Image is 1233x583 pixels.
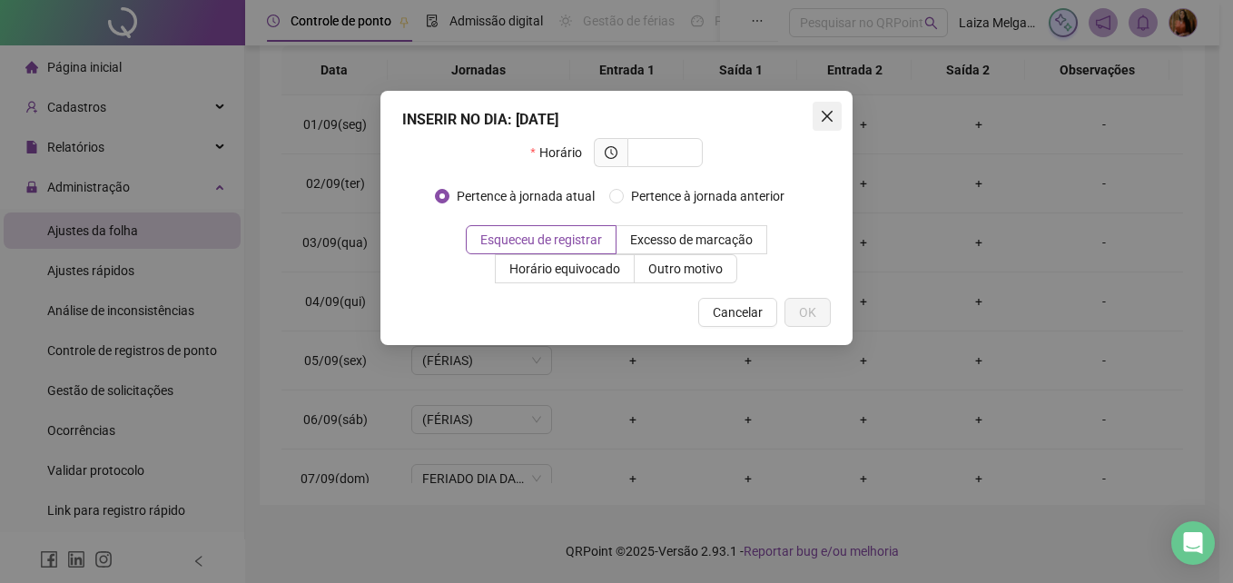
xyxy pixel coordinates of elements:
[648,262,723,276] span: Outro motivo
[630,232,753,247] span: Excesso de marcação
[402,109,831,131] div: INSERIR NO DIA : [DATE]
[813,102,842,131] button: Close
[784,298,831,327] button: OK
[1171,521,1215,565] div: Open Intercom Messenger
[480,232,602,247] span: Esqueceu de registrar
[449,186,602,206] span: Pertence à jornada atual
[698,298,777,327] button: Cancelar
[509,262,620,276] span: Horário equivocado
[713,302,763,322] span: Cancelar
[820,109,834,124] span: close
[624,186,792,206] span: Pertence à jornada anterior
[530,138,593,167] label: Horário
[605,146,617,159] span: clock-circle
